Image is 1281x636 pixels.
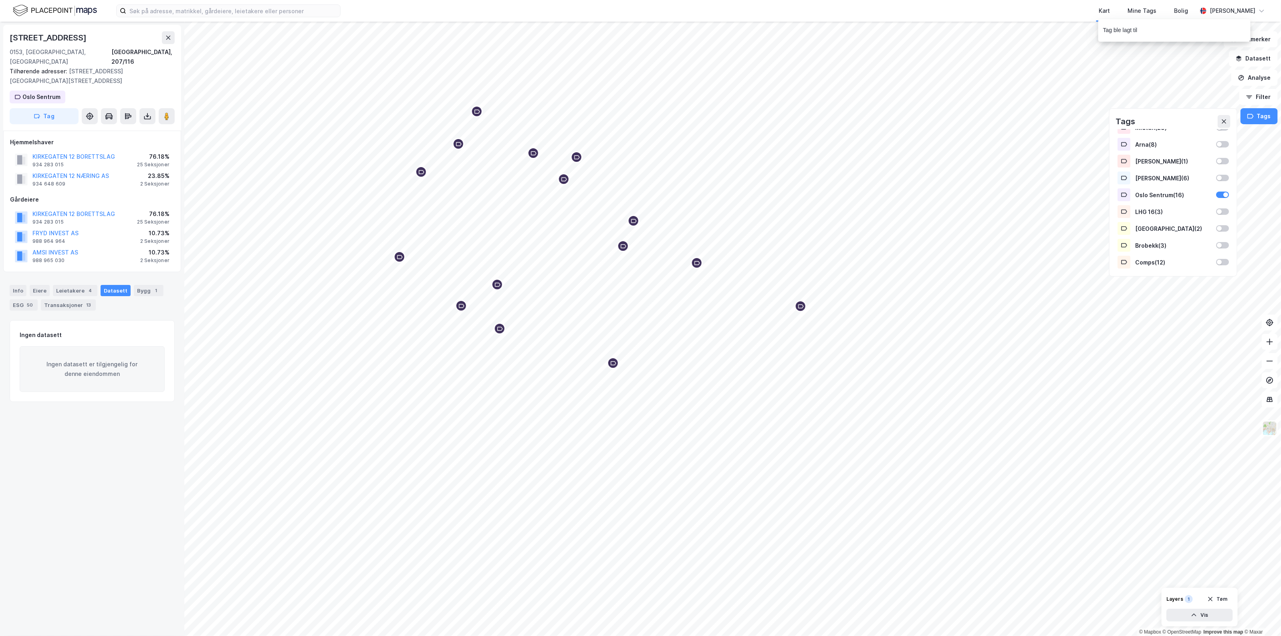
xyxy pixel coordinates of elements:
div: 25 Seksjoner [137,162,169,168]
div: Map marker [494,323,506,335]
div: [PERSON_NAME] ( 1 ) [1135,158,1211,165]
div: Mine Tags [1128,6,1156,16]
button: Filter [1239,89,1278,105]
div: Eiere [30,285,50,296]
div: Tag ble lagt til [1103,26,1138,35]
div: Map marker [393,251,405,263]
div: 23.85% [140,171,169,181]
div: Map marker [558,173,570,185]
span: Tilhørende adresser: [10,68,69,75]
a: Mapbox [1139,629,1161,635]
div: 50 [25,301,34,309]
div: 934 283 015 [32,219,64,225]
div: Map marker [617,240,629,252]
div: Map marker [795,300,807,312]
div: 2 Seksjoner [140,181,169,187]
img: Z [1262,421,1277,436]
div: Leietakere [53,285,97,296]
div: Kart [1099,6,1110,16]
div: 76.18% [137,209,169,219]
input: Søk på adresse, matrikkel, gårdeiere, leietakere eller personer [126,5,340,17]
div: Tags [1116,115,1135,128]
div: 1 [152,287,160,295]
div: Map marker [691,257,703,269]
button: Tag [10,108,79,124]
div: 0153, [GEOGRAPHIC_DATA], [GEOGRAPHIC_DATA] [10,47,111,67]
div: 934 648 609 [32,181,65,187]
div: 934 283 015 [32,162,64,168]
div: [GEOGRAPHIC_DATA], 207/116 [111,47,175,67]
iframe: Chat Widget [1241,598,1281,636]
a: Improve this map [1204,629,1243,635]
img: logo.f888ab2527a4732fd821a326f86c7f29.svg [13,4,97,18]
div: Layers [1166,596,1183,602]
div: 2 Seksjoner [140,257,169,264]
div: [STREET_ADDRESS][GEOGRAPHIC_DATA][STREET_ADDRESS] [10,67,168,86]
div: Transaksjoner [41,299,96,311]
button: Vis [1166,609,1233,622]
div: Bolig [1174,6,1188,16]
div: Info [10,285,26,296]
div: Map marker [452,138,464,150]
div: Map marker [491,279,503,291]
div: 988 964 964 [32,238,65,244]
div: [PERSON_NAME] [1210,6,1255,16]
div: Hjemmelshaver [10,137,174,147]
div: 10.73% [140,228,169,238]
button: Analyse [1231,70,1278,86]
div: LHG 16 ( 3 ) [1135,208,1211,215]
div: ESG [10,299,38,311]
button: Tags [1241,108,1278,124]
div: [PERSON_NAME] ( 6 ) [1135,175,1211,182]
div: 2 Seksjoner [140,238,169,244]
div: Arna ( 8 ) [1135,141,1211,148]
div: Oslo Sentrum ( 16 ) [1135,192,1211,198]
div: Map marker [527,147,539,159]
div: Map marker [607,357,619,369]
a: OpenStreetMap [1163,629,1202,635]
div: 25 Seksjoner [137,219,169,225]
div: 4 [86,287,94,295]
div: Ingen datasett er tilgjengelig for denne eiendommen [20,346,165,392]
div: Gårdeiere [10,195,174,204]
button: Tøm [1202,593,1233,606]
div: 76.18% [137,152,169,162]
div: 988 965 030 [32,257,65,264]
div: 10.73% [140,248,169,257]
div: Map marker [415,166,427,178]
div: Oslo Sentrum [22,92,61,102]
div: Map marker [455,300,467,312]
div: Brobekk ( 3 ) [1135,242,1211,249]
button: Datasett [1229,50,1278,67]
div: Map marker [627,215,639,227]
div: [GEOGRAPHIC_DATA] ( 2 ) [1135,225,1211,232]
div: Ingen datasett [20,330,62,340]
div: Map marker [571,151,583,163]
div: Datasett [101,285,131,296]
div: Map marker [471,105,483,117]
div: Bygg [134,285,163,296]
div: 1 [1185,595,1193,603]
div: [STREET_ADDRESS] [10,31,88,44]
div: 13 [85,301,93,309]
div: Comps ( 12 ) [1135,259,1211,266]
